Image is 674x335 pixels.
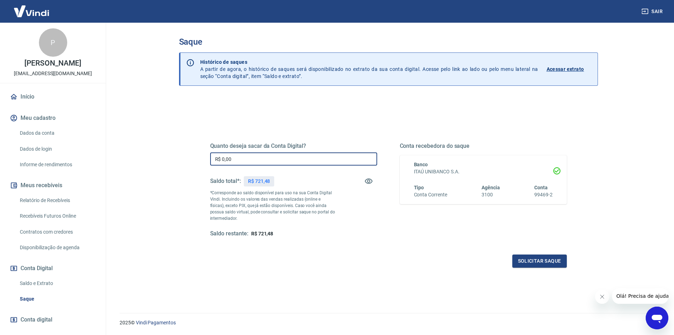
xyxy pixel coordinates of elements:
[400,143,567,150] h5: Conta recebedora do saque
[547,58,592,80] a: Acessar extrato
[8,312,97,328] a: Conta digital
[414,162,428,167] span: Banco
[17,225,97,239] a: Contratos com credores
[534,191,553,199] h6: 99469-2
[640,5,666,18] button: Sair
[136,320,176,325] a: Vindi Pagamentos
[8,0,54,22] img: Vindi
[210,143,377,150] h5: Quanto deseja sacar da Conta Digital?
[512,255,567,268] button: Solicitar saque
[17,142,97,156] a: Dados de login
[482,191,500,199] h6: 3100
[251,231,273,236] span: R$ 721,48
[547,66,584,73] p: Acessar extrato
[414,168,553,175] h6: ITAÚ UNIBANCO S.A.
[120,319,657,326] p: 2025 ©
[8,261,97,276] button: Conta Digital
[24,60,81,67] p: [PERSON_NAME]
[17,292,97,306] a: Saque
[210,178,241,185] h5: Saldo total*:
[8,110,97,126] button: Meu cadastro
[17,157,97,172] a: Informe de rendimentos
[179,37,598,47] h3: Saque
[8,89,97,105] a: Início
[210,190,335,222] p: *Corresponde ao saldo disponível para uso na sua Conta Digital Vindi. Incluindo os valores das ve...
[646,307,668,329] iframe: Botão para abrir a janela de mensagens
[21,315,52,325] span: Conta digital
[17,126,97,140] a: Dados da conta
[17,193,97,208] a: Relatório de Recebíveis
[17,276,97,291] a: Saldo e Extrato
[17,240,97,255] a: Disponibilização de agenda
[200,58,538,66] p: Histórico de saques
[4,5,59,11] span: Olá! Precisa de ajuda?
[39,28,67,57] div: P
[8,178,97,193] button: Meus recebíveis
[14,70,92,77] p: [EMAIL_ADDRESS][DOMAIN_NAME]
[200,58,538,80] p: A partir de agora, o histórico de saques será disponibilizado no extrato da sua conta digital. Ac...
[17,209,97,223] a: Recebíveis Futuros Online
[248,178,270,185] p: R$ 721,48
[482,185,500,190] span: Agência
[534,185,548,190] span: Conta
[414,185,424,190] span: Tipo
[612,288,668,304] iframe: Mensagem da empresa
[414,191,447,199] h6: Conta Corrente
[595,290,609,304] iframe: Fechar mensagem
[210,230,248,238] h5: Saldo restante:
